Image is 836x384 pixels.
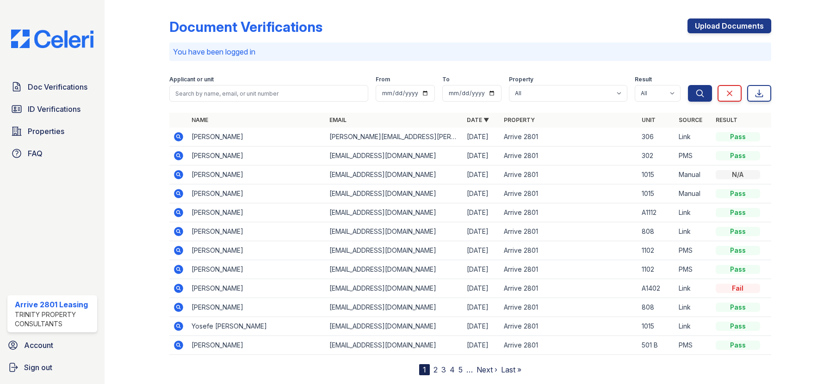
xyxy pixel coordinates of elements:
div: Pass [716,189,760,198]
td: Arrive 2801 [500,146,638,165]
td: 302 [638,146,675,165]
td: [PERSON_NAME] [188,128,325,146]
td: [PERSON_NAME] [188,260,325,279]
a: 5 [458,365,463,374]
td: Arrive 2801 [500,222,638,241]
td: 1102 [638,260,675,279]
div: Pass [716,132,760,141]
div: Pass [716,265,760,274]
td: A1402 [638,279,675,298]
a: Name [192,116,208,123]
td: [PERSON_NAME] [188,222,325,241]
td: A1112 [638,203,675,222]
td: PMS [675,260,712,279]
td: 1015 [638,317,675,336]
div: Fail [716,284,760,293]
td: [PERSON_NAME] [188,336,325,355]
td: Yosefe [PERSON_NAME] [188,317,325,336]
div: N/A [716,170,760,179]
span: Doc Verifications [28,81,87,92]
td: [EMAIL_ADDRESS][DOMAIN_NAME] [326,184,463,203]
a: Properties [7,122,97,140]
td: [EMAIL_ADDRESS][DOMAIN_NAME] [326,203,463,222]
td: PMS [675,146,712,165]
td: [EMAIL_ADDRESS][DOMAIN_NAME] [326,222,463,241]
td: Arrive 2801 [500,336,638,355]
td: [PERSON_NAME] [188,279,325,298]
td: 808 [638,298,675,317]
a: Email [329,116,347,123]
p: You have been logged in [173,46,767,57]
span: ID Verifications [28,104,81,115]
td: 808 [638,222,675,241]
td: [DATE] [463,279,500,298]
a: Unit [642,116,656,123]
td: Manual [675,165,712,184]
td: Manual [675,184,712,203]
td: Arrive 2801 [500,260,638,279]
td: Link [675,279,712,298]
td: 1102 [638,241,675,260]
td: Arrive 2801 [500,184,638,203]
a: Doc Verifications [7,78,97,96]
div: Trinity Property Consultants [15,310,93,329]
a: Result [716,116,737,123]
a: Upload Documents [687,18,771,33]
td: [DATE] [463,241,500,260]
div: Arrive 2801 Leasing [15,299,93,310]
td: [PERSON_NAME] [188,298,325,317]
input: Search by name, email, or unit number [169,85,368,102]
td: [DATE] [463,128,500,146]
td: 306 [638,128,675,146]
td: Arrive 2801 [500,128,638,146]
td: [PERSON_NAME] [188,241,325,260]
td: [DATE] [463,317,500,336]
td: [DATE] [463,184,500,203]
div: 1 [419,364,430,375]
span: Sign out [24,362,52,373]
td: Link [675,128,712,146]
label: Applicant or unit [169,76,214,83]
td: [PERSON_NAME] [188,203,325,222]
td: [EMAIL_ADDRESS][DOMAIN_NAME] [326,165,463,184]
td: [EMAIL_ADDRESS][DOMAIN_NAME] [326,336,463,355]
td: Arrive 2801 [500,298,638,317]
div: Pass [716,341,760,350]
div: Pass [716,303,760,312]
td: Link [675,222,712,241]
td: 501 B [638,336,675,355]
div: Pass [716,322,760,331]
td: [EMAIL_ADDRESS][DOMAIN_NAME] [326,317,463,336]
td: [EMAIL_ADDRESS][DOMAIN_NAME] [326,146,463,165]
span: … [466,364,473,375]
a: Property [504,116,535,123]
td: [PERSON_NAME] [188,184,325,203]
td: 1015 [638,184,675,203]
img: CE_Logo_Blue-a8612792a0a2168367f1c8372b55b34899dd931a85d93a1a3d3e32e68fde9ad4.png [4,30,101,48]
td: Link [675,298,712,317]
div: Pass [716,208,760,217]
a: Sign out [4,358,101,377]
a: 4 [450,365,455,374]
td: [PERSON_NAME] [188,165,325,184]
label: From [376,76,390,83]
span: Properties [28,126,64,137]
span: FAQ [28,148,43,159]
td: [EMAIL_ADDRESS][DOMAIN_NAME] [326,279,463,298]
a: ID Verifications [7,100,97,118]
td: PMS [675,241,712,260]
span: Account [24,340,53,351]
td: [EMAIL_ADDRESS][DOMAIN_NAME] [326,260,463,279]
td: Link [675,317,712,336]
label: Result [635,76,652,83]
div: Document Verifications [169,18,322,35]
td: Arrive 2801 [500,241,638,260]
td: [DATE] [463,260,500,279]
td: [EMAIL_ADDRESS][DOMAIN_NAME] [326,298,463,317]
td: [EMAIL_ADDRESS][DOMAIN_NAME] [326,241,463,260]
td: [PERSON_NAME][EMAIL_ADDRESS][PERSON_NAME][DOMAIN_NAME] [326,128,463,146]
div: Pass [716,227,760,236]
td: Arrive 2801 [500,165,638,184]
td: [DATE] [463,165,500,184]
